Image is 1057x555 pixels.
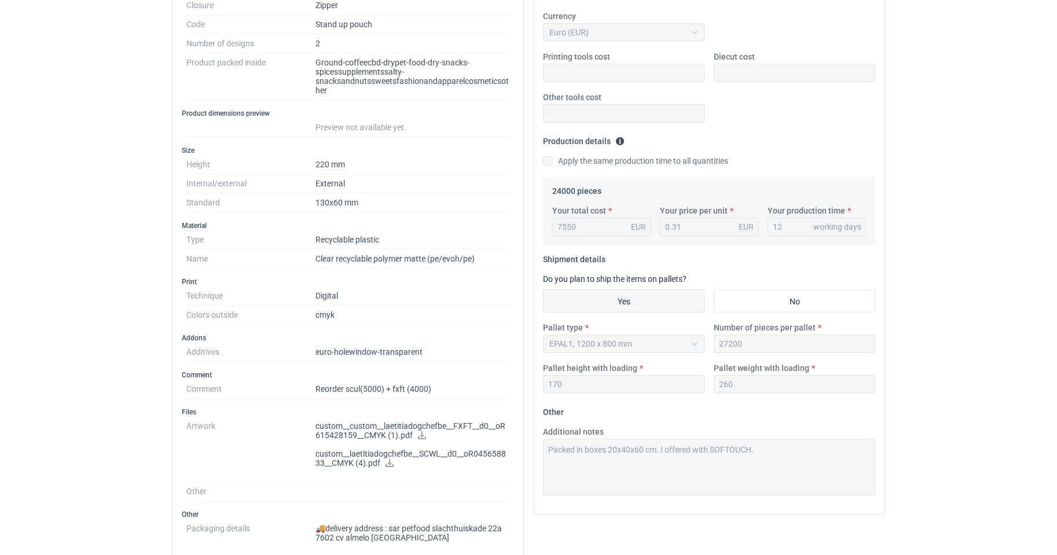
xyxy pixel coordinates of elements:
dt: Product packed inside [186,53,315,100]
dd: Recyclable plastic [315,230,509,249]
dt: Name [186,249,315,269]
label: Pallet type [543,322,583,333]
dt: Code [186,15,315,34]
dd: 2 [315,34,509,53]
dd: cmyk [315,306,509,325]
h3: Other [182,510,514,519]
legend: Production details [543,132,625,146]
label: Your production time [768,205,845,216]
label: Other tools cost [543,91,601,103]
label: Your price per unit [660,205,728,216]
dd: euro-hole window-transparent [315,343,509,362]
dd: Reorder scul(5000) + fxft (4000) [315,380,509,399]
dt: Artwork [186,417,315,482]
h3: Print [182,277,514,286]
dd: Ground-coffeecbd-drypet-food-dry-snacks-spicessupplementssalty-snacksandnutssweetsfashionandappar... [315,53,509,100]
label: Additional notes [543,426,604,438]
h3: Files [182,407,514,417]
dd: 🚚delivery address : sar petfood slachthuiskade 22a 7602 cv almelo [GEOGRAPHIC_DATA] [315,519,509,542]
dd: External [315,174,509,193]
dt: Additives [186,343,315,362]
label: Printing tools cost [543,51,610,63]
h3: Product dimensions preview [182,109,514,118]
dt: Colors outside [186,306,315,325]
h3: Material [182,221,514,230]
dt: Other [186,482,315,501]
h3: Addons [182,333,514,343]
label: Number of pieces per pallet [714,322,816,333]
label: Currency [543,10,576,22]
legend: Shipment details [543,250,605,264]
dt: Internal/external [186,174,315,193]
dd: Digital [315,286,509,306]
label: Apply the same production time to all quantities [543,155,728,167]
dd: Stand up pouch [315,15,509,34]
div: EUR [631,221,646,233]
label: Diecut cost [714,51,755,63]
legend: 24000 pieces [552,182,601,196]
dt: Number of designs [186,34,315,53]
h3: Size [182,146,514,155]
dd: 220 mm [315,155,509,174]
h3: Comment [182,370,514,380]
dt: Height [186,155,315,174]
dt: Technique [186,286,315,306]
legend: Other [543,403,564,417]
p: custom__laetitiadogchefbe__SCWL__d0__oR045658833__CMYK (4).pdf [315,449,509,469]
div: working days [813,221,861,233]
dt: Packaging details [186,519,315,542]
textarea: Packed in boxes 20x40x60 cm. I offered with SOFTOUCH. [543,439,875,495]
dt: Standard [186,193,315,212]
label: Do you plan to ship the items on pallets? [543,274,687,284]
p: custom__custom__laetitiadogchefbe__FXFT__d0__oR615428159__CMYK (1).pdf [315,421,509,441]
dd: 130x60 mm [315,193,509,212]
div: EUR [739,221,754,233]
dt: Comment [186,380,315,399]
dt: Type [186,230,315,249]
label: Your total cost [552,205,606,216]
dd: Clear recyclable polymer matte (pe/evoh/pe) [315,249,509,269]
label: Pallet weight with loading [714,362,809,374]
span: Preview not available yet. [315,123,406,132]
label: Pallet height with loading [543,362,637,374]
